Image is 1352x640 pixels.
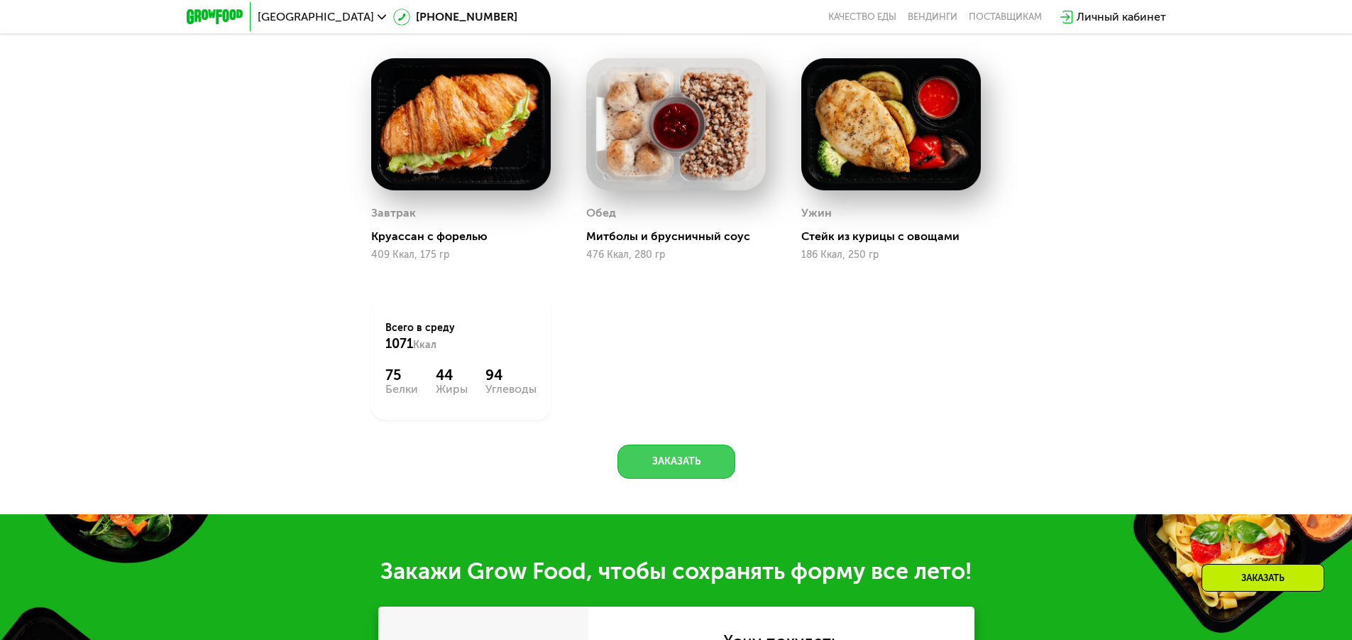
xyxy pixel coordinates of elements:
a: Качество еды [828,11,896,23]
div: Личный кабинет [1077,9,1166,26]
span: [GEOGRAPHIC_DATA] [258,11,374,23]
div: 94 [485,367,537,384]
div: поставщикам [969,11,1042,23]
a: [PHONE_NUMBER] [393,9,517,26]
div: Всего в среду [385,321,537,352]
span: 1071 [385,336,413,352]
div: Белки [385,384,418,395]
button: Заказать [617,445,735,479]
div: Круассан с форелью [371,229,562,244]
div: 476 Ккал, 280 гр [586,249,766,261]
div: Ужин [801,202,832,224]
div: Завтрак [371,202,416,224]
div: Обед [586,202,616,224]
div: 75 [385,367,418,384]
div: 409 Ккал, 175 гр [371,249,551,261]
a: Вендинги [908,11,957,23]
div: Жиры [436,384,468,395]
div: Стейк из курицы с овощами [801,229,992,244]
div: 186 Ккал, 250 гр [801,249,981,261]
div: Митболы и брусничный соус [586,229,777,244]
div: Углеводы [485,384,537,395]
div: 44 [436,367,468,384]
span: Ккал [413,339,436,351]
div: Заказать [1202,564,1324,592]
